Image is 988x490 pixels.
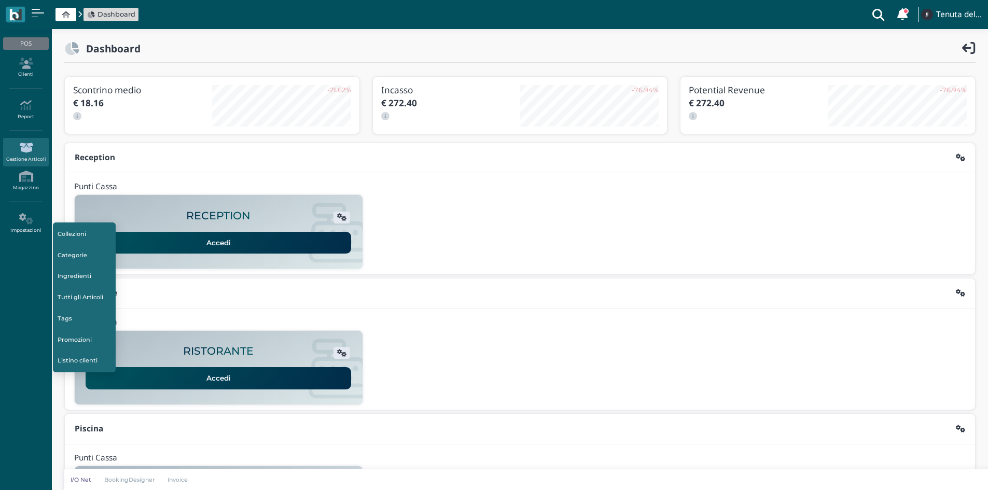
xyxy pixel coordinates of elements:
[53,245,116,265] a: Categorie
[161,475,195,484] a: Invoice
[9,9,21,21] img: logo
[53,288,116,307] a: Tutti gli Articoli
[921,9,933,20] img: ...
[936,10,982,19] h4: Tenuta del Barco
[53,224,116,244] a: Collezioni
[71,475,91,484] p: I/O Net
[74,183,117,191] h4: Punti Cassa
[3,53,48,82] a: Clienti
[3,138,48,166] a: Gestione Articoli
[689,97,725,109] b: € 272.40
[86,367,351,389] a: Accedi
[75,152,115,163] b: Reception
[186,210,251,222] h2: RECEPTION
[75,423,103,434] b: Piscina
[914,458,979,481] iframe: Help widget launcher
[53,351,116,371] a: Listino clienti
[98,9,135,19] span: Dashboard
[920,2,982,27] a: ... Tenuta del Barco
[3,209,48,237] a: Impostazioni
[73,85,212,95] h3: Scontrino medio
[3,37,48,50] div: POS
[53,267,116,286] a: Ingredienti
[53,330,116,349] a: Promozioni
[3,95,48,124] a: Report
[381,85,520,95] h3: Incasso
[79,43,141,54] h2: Dashboard
[74,454,117,463] h4: Punti Cassa
[381,97,417,109] b: € 272.40
[689,85,828,95] h3: Potential Revenue
[53,309,116,329] a: Tags
[98,475,161,484] a: BookingDesigner
[183,345,254,357] h2: RISTORANTE
[3,166,48,195] a: Magazzino
[73,97,104,109] b: € 18.16
[87,9,135,19] a: Dashboard
[86,232,351,254] a: Accedi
